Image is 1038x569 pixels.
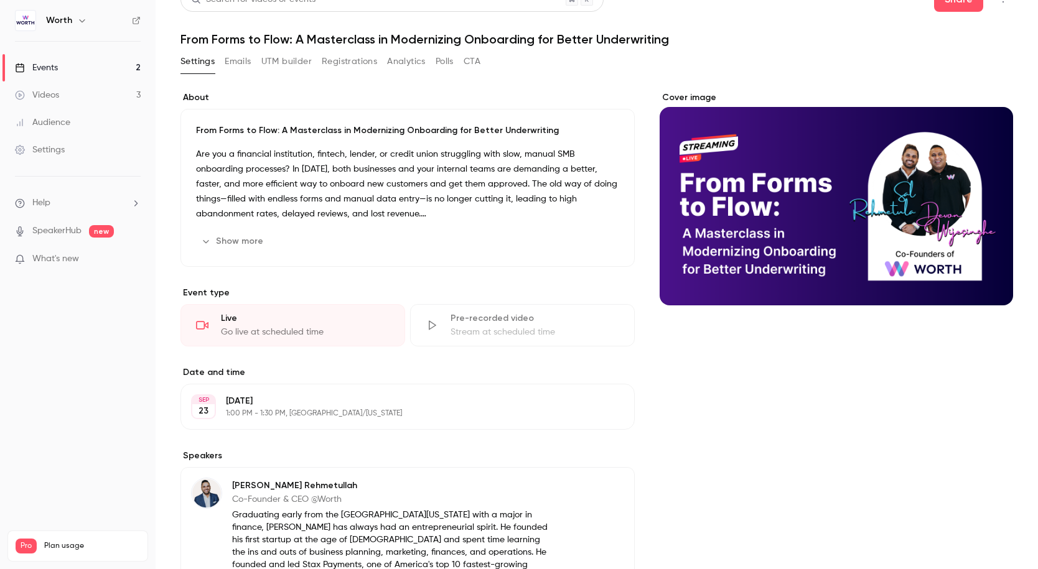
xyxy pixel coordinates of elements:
img: Worth [16,11,35,30]
button: Polls [436,52,454,72]
div: Live [221,312,390,325]
label: About [180,91,635,104]
p: Co-Founder & CEO @Worth [232,493,554,506]
div: Pre-recorded video [451,312,619,325]
span: new [89,225,114,238]
div: Audience [15,116,70,129]
button: Emails [225,52,251,72]
button: Analytics [387,52,426,72]
p: [DATE] [226,395,569,407]
div: Videos [15,89,59,101]
div: LiveGo live at scheduled time [180,304,405,346]
button: UTM builder [261,52,312,72]
button: Show more [196,231,271,251]
label: Cover image [660,91,1013,104]
img: Sal Rehmetullah [192,478,222,508]
p: Are you a financial institution, fintech, lender, or credit union struggling with slow, manual SM... [196,147,619,221]
p: 1:00 PM - 1:30 PM, [GEOGRAPHIC_DATA]/[US_STATE] [226,409,569,419]
div: SEP [192,396,215,404]
span: Help [32,197,50,210]
button: Settings [180,52,215,72]
div: Settings [15,144,65,156]
span: Pro [16,539,37,553]
iframe: Noticeable Trigger [126,254,141,265]
div: Stream at scheduled time [451,326,619,338]
section: Cover image [660,91,1013,305]
p: Event type [180,287,635,299]
h1: From Forms to Flow: A Masterclass in Modernizing Onboarding for Better Underwriting [180,32,1013,47]
button: Registrations [322,52,377,72]
div: Events [15,62,58,74]
button: CTA [464,52,480,72]
p: [PERSON_NAME] Rehmetullah [232,479,554,492]
p: From Forms to Flow: A Masterclass in Modernizing Onboarding for Better Underwriting [196,124,619,137]
p: 23 [199,405,208,417]
h6: Worth [46,14,72,27]
label: Date and time [180,366,635,379]
label: Speakers [180,450,635,462]
span: What's new [32,252,79,266]
li: help-dropdown-opener [15,197,141,210]
a: SpeakerHub [32,224,82,238]
div: Pre-recorded videoStream at scheduled time [410,304,635,346]
span: Plan usage [44,541,140,551]
div: Go live at scheduled time [221,326,390,338]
